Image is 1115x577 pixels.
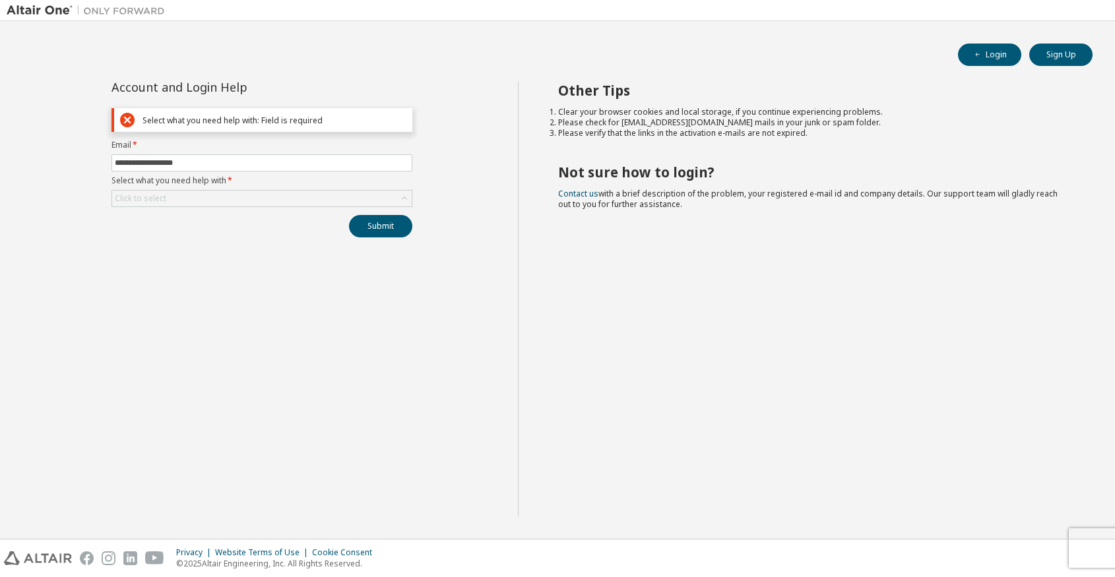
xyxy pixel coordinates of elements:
[558,117,1069,128] li: Please check for [EMAIL_ADDRESS][DOMAIN_NAME] mails in your junk or spam folder.
[123,551,137,565] img: linkedin.svg
[349,215,412,237] button: Submit
[558,188,1058,210] span: with a brief description of the problem, your registered e-mail id and company details. Our suppo...
[558,128,1069,138] li: Please verify that the links in the activation e-mails are not expired.
[145,551,164,565] img: youtube.svg
[112,191,412,206] div: Click to select
[80,551,94,565] img: facebook.svg
[143,115,406,125] div: Select what you need help with: Field is required
[111,140,412,150] label: Email
[176,547,215,558] div: Privacy
[312,547,380,558] div: Cookie Consent
[558,188,598,199] a: Contact us
[111,82,352,92] div: Account and Login Help
[1029,44,1093,66] button: Sign Up
[558,107,1069,117] li: Clear your browser cookies and local storage, if you continue experiencing problems.
[558,164,1069,181] h2: Not sure how to login?
[558,82,1069,99] h2: Other Tips
[215,547,312,558] div: Website Terms of Use
[4,551,72,565] img: altair_logo.svg
[176,558,380,569] p: © 2025 Altair Engineering, Inc. All Rights Reserved.
[958,44,1021,66] button: Login
[7,4,172,17] img: Altair One
[111,175,412,186] label: Select what you need help with
[115,193,166,204] div: Click to select
[102,551,115,565] img: instagram.svg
